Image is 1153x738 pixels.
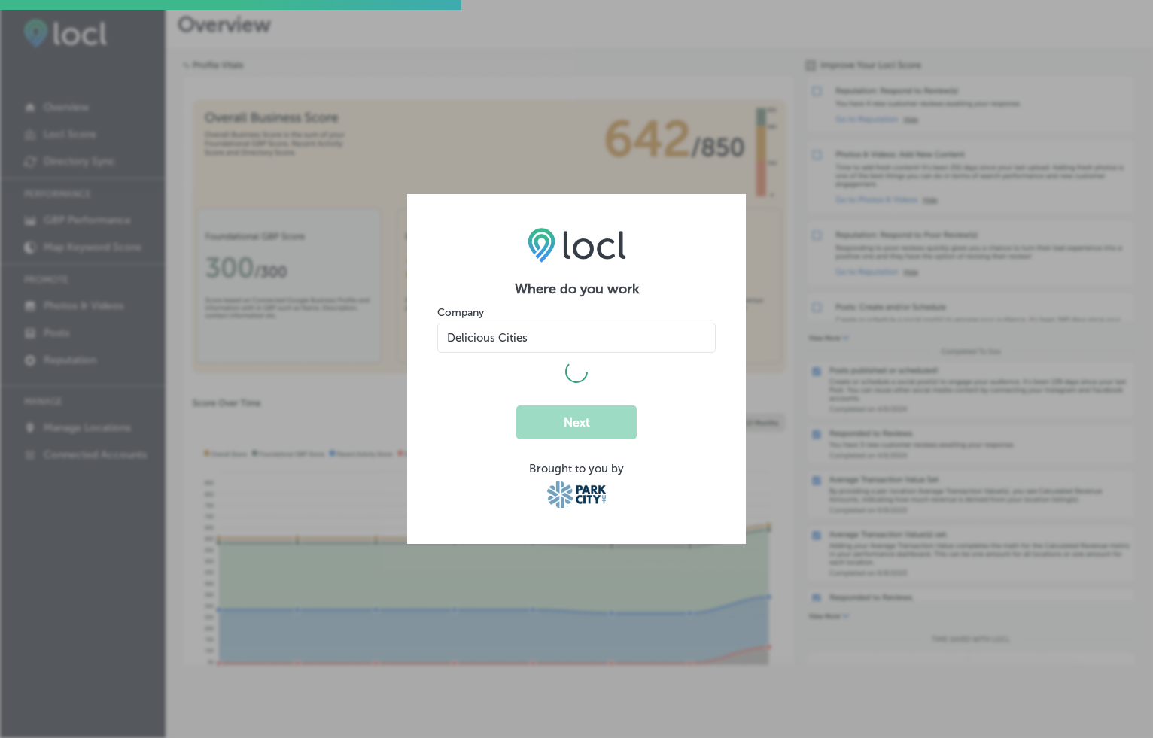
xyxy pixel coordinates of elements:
[437,462,716,475] div: Brought to you by
[437,306,484,319] label: Company
[516,405,637,439] button: Next
[547,481,607,508] img: Park City
[528,227,626,262] img: LOCL logo
[437,281,716,297] h2: Where do you work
